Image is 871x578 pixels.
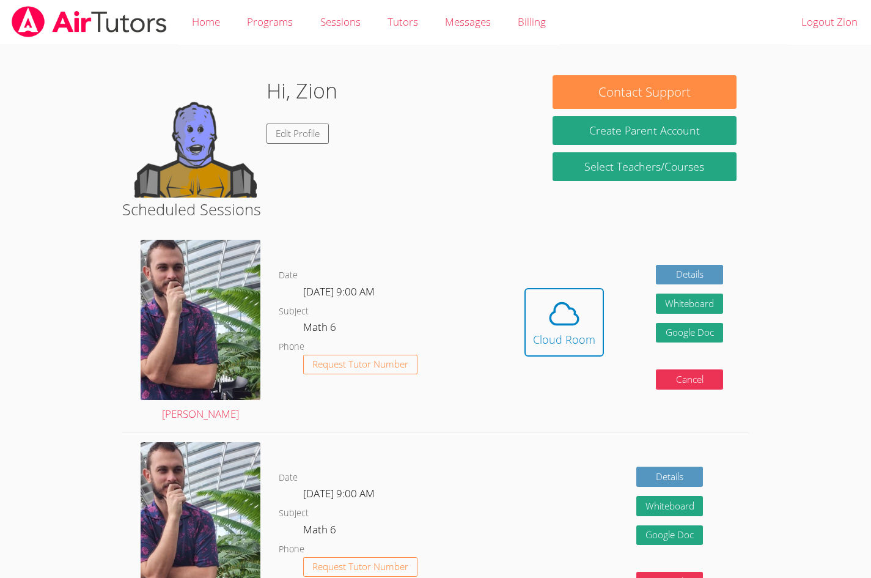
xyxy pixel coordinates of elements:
[303,557,417,577] button: Request Tutor Number
[533,331,595,348] div: Cloud Room
[553,152,737,181] a: Select Teachers/Courses
[266,75,337,106] h1: Hi, Zion
[279,304,309,319] dt: Subject
[303,521,339,542] dd: Math 6
[279,470,298,486] dt: Date
[303,319,339,339] dd: Math 6
[553,116,737,145] button: Create Parent Account
[122,198,749,221] h2: Scheduled Sessions
[303,284,375,298] span: [DATE] 9:00 AM
[445,15,491,29] span: Messages
[10,6,168,37] img: airtutors_banner-c4298cdbf04f3fff15de1276eac7730deb9818008684d7c2e4769d2f7ddbe033.png
[524,288,604,357] button: Cloud Room
[141,240,261,400] img: 20240721_091457.jpg
[636,467,704,487] a: Details
[303,486,375,500] span: [DATE] 9:00 AM
[656,369,723,390] button: Cancel
[279,268,298,283] dt: Date
[134,75,257,198] img: default.png
[141,240,261,423] a: [PERSON_NAME]
[279,542,304,557] dt: Phone
[656,323,723,343] a: Google Doc
[312,360,408,369] span: Request Tutor Number
[303,355,417,375] button: Request Tutor Number
[266,124,329,144] a: Edit Profile
[553,75,737,109] button: Contact Support
[656,265,723,285] a: Details
[636,525,704,546] a: Google Doc
[636,496,704,516] button: Whiteboard
[312,562,408,571] span: Request Tutor Number
[656,294,723,314] button: Whiteboard
[279,506,309,521] dt: Subject
[279,339,304,355] dt: Phone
